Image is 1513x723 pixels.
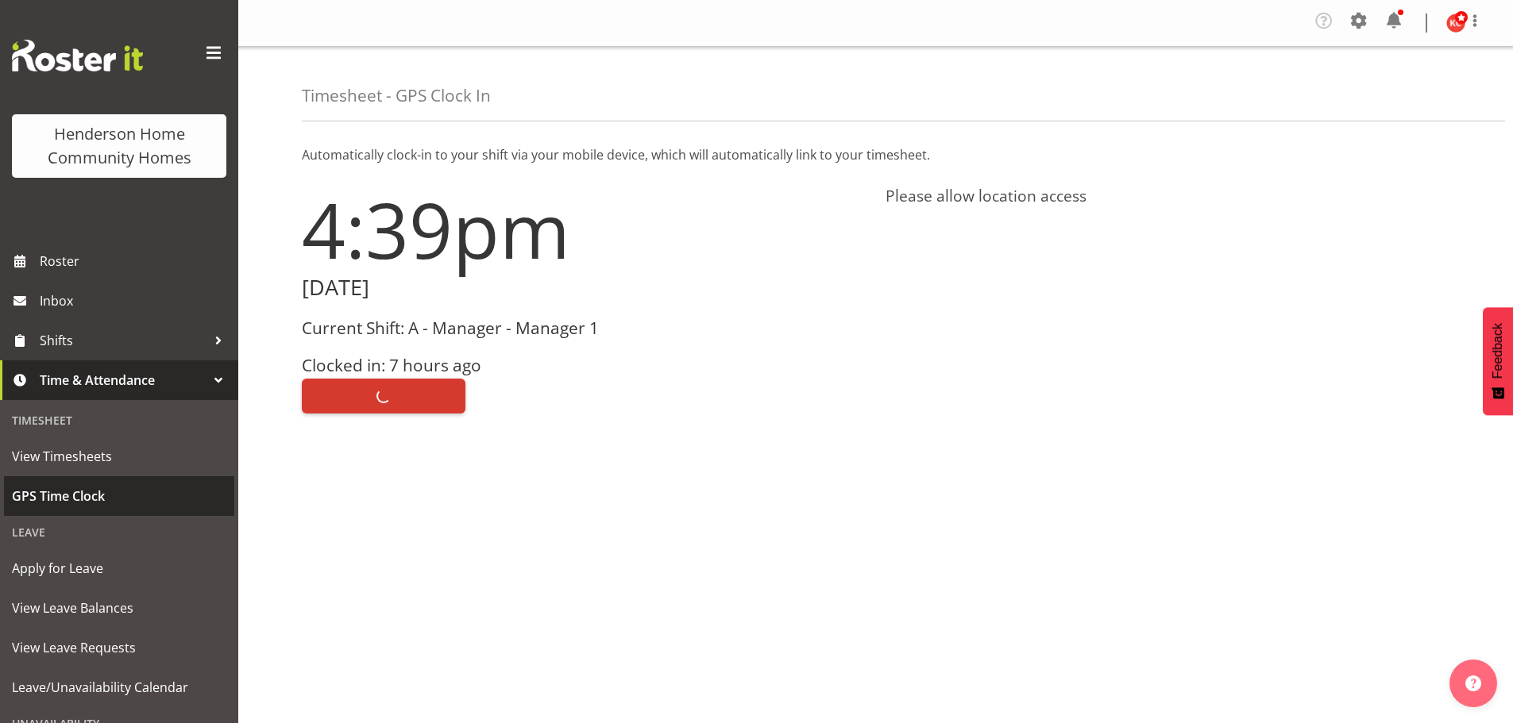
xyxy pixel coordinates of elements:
a: GPS Time Clock [4,476,234,516]
span: Time & Attendance [40,368,206,392]
div: Leave [4,516,234,548]
span: Shifts [40,329,206,352]
span: GPS Time Clock [12,484,226,508]
h1: 4:39pm [302,187,867,272]
img: kirsty-crossley8517.jpg [1446,13,1465,33]
span: View Timesheets [12,444,226,468]
button: Feedback - Show survey [1483,307,1513,415]
a: Apply for Leave [4,548,234,588]
div: Henderson Home Community Homes [28,122,210,170]
span: Roster [40,249,230,273]
div: Timesheet [4,404,234,436]
a: View Timesheets [4,436,234,476]
p: Automatically clock-in to your shift via your mobile device, which will automatically link to you... [302,145,1449,164]
h2: [DATE] [302,275,867,300]
span: View Leave Requests [12,636,226,660]
a: Leave/Unavailability Calendar [4,667,234,707]
a: View Leave Requests [4,628,234,667]
h4: Please allow location access [886,187,1450,206]
span: View Leave Balances [12,596,226,620]
h3: Clocked in: 7 hours ago [302,356,867,375]
span: Apply for Leave [12,556,226,580]
img: Rosterit website logo [12,40,143,71]
span: Feedback [1491,323,1505,379]
a: View Leave Balances [4,588,234,628]
h3: Current Shift: A - Manager - Manager 1 [302,319,867,337]
span: Leave/Unavailability Calendar [12,675,226,699]
h4: Timesheet - GPS Clock In [302,87,491,105]
img: help-xxl-2.png [1465,675,1481,691]
span: Inbox [40,289,230,313]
